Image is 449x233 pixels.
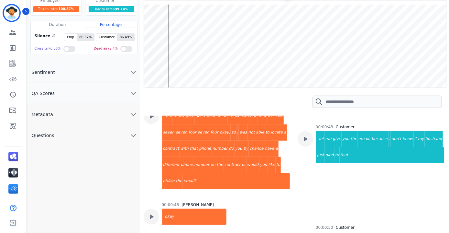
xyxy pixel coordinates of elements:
[249,141,264,157] div: chance
[336,124,355,130] div: Customer
[94,44,118,53] div: Dead air 72.4 %
[203,108,222,124] div: moment.
[414,131,418,147] div: if
[129,111,137,118] svg: chevron down
[89,6,135,12] div: Talk to listen
[185,108,195,124] div: you.
[210,124,219,141] div: four
[231,124,236,141] div: so
[33,6,79,12] div: Talk to listen
[189,141,198,157] div: that
[276,157,281,173] div: to
[248,124,256,141] div: not
[275,141,279,157] div: a
[188,124,197,141] div: four
[31,21,84,28] div: Duration
[342,131,350,147] div: you
[241,108,249,124] div: two
[27,62,140,83] button: Sentiment chevron down
[216,157,224,173] div: the
[35,44,61,53] div: Cross talk 0.06 %
[316,131,324,147] div: let
[77,34,94,41] span: 86.37 %
[239,124,247,141] div: was
[222,108,228,124] div: so
[212,141,228,157] div: number
[275,108,284,124] div: two
[84,21,137,28] div: Percentage
[228,108,230,124] div: i
[162,173,175,189] div: utilize
[182,202,214,207] div: [PERSON_NAME]
[425,131,443,147] div: husband
[27,104,140,125] button: Metadata chevron down
[162,209,226,225] div: okay
[336,225,355,230] div: Customer
[325,131,332,147] div: me
[27,111,58,118] span: Metadata
[115,7,128,11] span: 99.14 %
[129,89,137,97] svg: chevron down
[267,108,275,124] div: five
[180,141,189,157] div: with
[27,125,140,146] button: Questions chevron down
[117,34,135,41] span: 86.49 %
[197,124,210,141] div: seven
[27,90,60,97] span: QA Scores
[391,131,402,147] div: don't
[180,157,194,173] div: phone
[33,33,56,41] div: Silence
[183,173,290,189] div: email?
[4,5,19,21] img: Bordered avatar
[175,173,183,189] div: the
[162,108,173,124] div: 'am
[162,157,180,173] div: different
[162,124,175,141] div: seven
[249,108,258,124] div: one
[96,34,117,41] span: Customer
[235,141,243,157] div: you
[417,131,425,147] div: my
[358,131,371,147] div: email,
[264,141,275,157] div: have
[27,132,60,139] span: Questions
[27,83,140,104] button: QA Scores chevron down
[265,124,270,141] div: to
[258,108,267,124] div: four
[224,157,241,173] div: contract
[350,131,358,147] div: the
[162,202,179,207] div: 00:00:48
[58,7,74,11] span: 100.87 %
[129,68,137,76] svg: chevron down
[175,124,188,141] div: seven
[129,132,137,139] svg: chevron down
[340,147,444,163] div: that.
[241,157,246,173] div: or
[236,124,239,141] div: i
[332,131,342,147] div: give
[389,131,391,147] div: i
[230,108,241,124] div: have
[371,131,389,147] div: because
[246,157,259,173] div: would
[325,147,334,163] div: died
[198,141,212,157] div: phone
[334,147,340,163] div: to
[243,141,249,157] div: by
[219,124,231,141] div: okay,
[255,124,265,141] div: able
[259,157,268,173] div: you
[162,141,180,157] div: contract
[268,157,276,173] div: like
[193,157,210,173] div: number
[228,141,235,157] div: do
[316,225,333,230] div: 00:00:50
[64,34,77,41] span: Emp
[210,157,216,173] div: on
[270,124,283,141] div: locate
[316,124,333,130] div: 00:00:43
[283,124,287,141] div: a
[173,108,185,124] div: thank
[316,147,325,163] div: just
[27,69,60,76] span: Sentiment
